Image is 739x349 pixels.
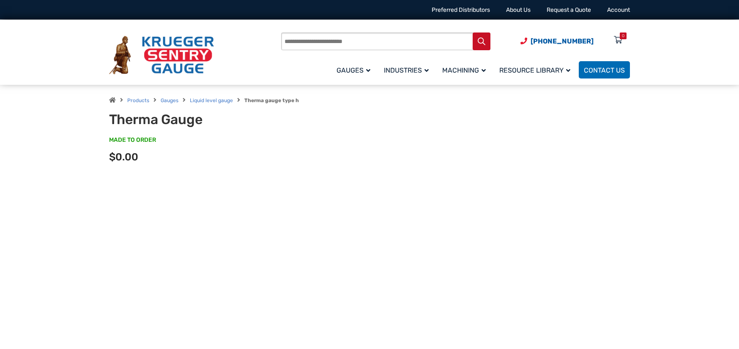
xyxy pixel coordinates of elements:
[109,151,138,163] span: $0.00
[442,66,486,74] span: Machining
[494,60,579,80] a: Resource Library
[506,6,531,14] a: About Us
[437,60,494,80] a: Machining
[499,66,570,74] span: Resource Library
[520,36,594,46] a: Phone Number (920) 434-8860
[579,61,630,78] a: Contact Us
[161,97,178,103] a: Gauges
[531,37,594,45] span: [PHONE_NUMBER]
[109,136,156,144] span: MADE TO ORDER
[337,66,370,74] span: Gauges
[547,6,591,14] a: Request a Quote
[584,66,625,74] span: Contact Us
[109,111,317,127] h1: Therma Gauge
[607,6,630,14] a: Account
[127,97,149,103] a: Products
[432,6,490,14] a: Preferred Distributors
[384,66,429,74] span: Industries
[190,97,233,103] a: Liquid level gauge
[109,36,214,75] img: Krueger Sentry Gauge
[622,32,624,39] div: 0
[244,97,299,103] strong: Therma gauge type h
[331,60,379,80] a: Gauges
[379,60,437,80] a: Industries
